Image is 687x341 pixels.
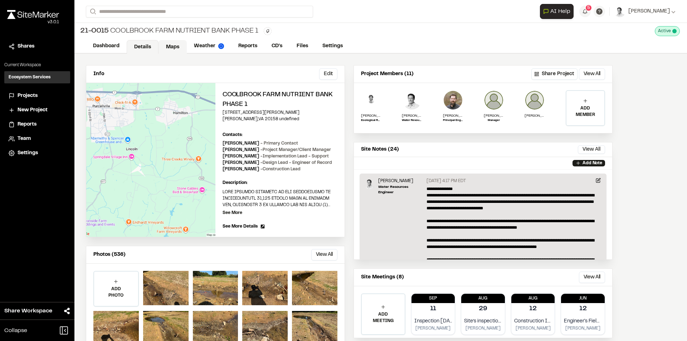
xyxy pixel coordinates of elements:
[9,149,66,157] a: Settings
[223,223,258,230] span: See More Details
[672,29,677,33] span: This project is active and counting against your active project count.
[414,317,452,325] p: Inspection [DATE]
[484,90,504,110] img: Jon Roller
[223,140,298,147] p: [PERSON_NAME]
[18,135,31,143] span: Team
[484,113,504,118] p: [PERSON_NAME]
[9,74,50,81] h3: Ecosystem Services
[529,304,537,314] p: 12
[289,39,315,53] a: Files
[550,7,570,16] span: AI Help
[94,286,138,299] p: ADD PHOTO
[319,68,337,80] button: Edit
[223,180,337,186] p: Description:
[427,178,466,184] p: [DATE] 4:17 PM EDT
[540,4,574,19] button: Open AI Assistant
[127,40,159,54] a: Details
[614,6,625,17] img: User
[260,167,301,171] span: - Construction Lead
[514,317,552,325] p: Construction Inspectiom
[18,121,36,128] span: Reports
[361,90,381,110] img: Kyle Ashmun
[218,43,224,49] img: precipai.png
[311,249,337,260] button: View All
[362,311,405,324] p: ADD MEETING
[579,6,591,17] button: 5
[514,325,552,332] p: [PERSON_NAME]
[402,118,422,123] p: Water Resources Engineer
[223,189,337,208] p: LORE IPSUMDO SITAMETC AD ELI SEDDOEIUSMO TE INCIDIDUNTUTL 31,125 ETDOLO MAGN AL ENIMADM VEN, QUIS...
[578,145,605,154] button: View All
[402,90,422,110] img: Alex Lucado
[18,149,38,157] span: Settings
[9,121,66,128] a: Reports
[260,161,332,165] span: - Design Lead - Engineer of Record
[361,70,414,78] p: Project Members (11)
[361,113,381,118] p: [PERSON_NAME]
[411,295,455,302] p: Sep
[9,43,66,50] a: Shares
[484,118,504,123] p: Manager
[655,26,680,36] div: This project is active and counting against your active project count.
[414,325,452,332] p: [PERSON_NAME]
[378,178,424,184] p: [PERSON_NAME]
[566,105,604,118] p: ADD MEMBER
[223,116,337,122] p: [PERSON_NAME] , VA 20158 undefined
[561,295,605,302] p: Jun
[464,317,502,325] p: Site’s inspection [DATE]
[80,26,109,36] span: 21-0015
[4,307,52,315] span: Share Workspace
[614,6,676,17] button: [PERSON_NAME]
[658,28,671,34] span: Active
[540,4,576,19] div: Open AI Assistant
[260,142,298,145] span: - Primary Contact
[579,304,587,314] p: 12
[260,148,331,152] span: - Project Manager/Client Manager
[223,132,243,138] p: Contacts:
[443,118,463,123] p: Principal Engineer
[223,166,301,172] p: [PERSON_NAME]
[93,251,126,259] p: Photos (536)
[9,106,66,114] a: New Project
[628,8,670,15] span: [PERSON_NAME]
[464,325,502,332] p: [PERSON_NAME]
[9,135,66,143] a: Team
[9,92,66,100] a: Projects
[402,113,422,118] p: [PERSON_NAME]
[231,39,264,53] a: Reports
[443,90,463,110] img: Kip Mumaw
[443,113,463,118] p: [PERSON_NAME]
[430,304,437,314] p: 11
[564,317,602,325] p: Engineer's Field Inspection
[264,39,289,53] a: CD's
[525,113,545,118] p: [PERSON_NAME]
[7,19,59,25] div: Oh geez...please don't...
[4,62,70,68] p: Current Workspace
[587,5,590,11] span: 5
[531,68,578,80] button: Share Project
[511,295,555,302] p: Aug
[223,210,242,216] p: See More
[18,92,38,100] span: Projects
[461,295,505,302] p: Aug
[93,70,104,78] p: Info
[260,155,329,158] span: - Implementation Lead - Support
[86,39,127,53] a: Dashboard
[223,109,337,116] p: [STREET_ADDRESS][PERSON_NAME]
[378,184,424,195] p: Water Resources Engineer
[361,118,381,123] p: Ecological Restoration Specialist
[7,10,59,19] img: rebrand.png
[4,326,27,335] span: Collapse
[364,178,375,189] img: Alex Lucado
[579,272,605,283] button: View All
[315,39,350,53] a: Settings
[479,304,487,314] p: 29
[187,39,231,53] a: Weather
[361,273,404,281] p: Site Meetings (8)
[18,106,48,114] span: New Project
[223,147,331,153] p: [PERSON_NAME]
[223,90,337,109] h2: Coolbrook Farm Nutrient Bank Phase 1
[223,153,329,160] p: [PERSON_NAME]
[525,90,545,110] img: Chris Sizemore
[159,40,187,54] a: Maps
